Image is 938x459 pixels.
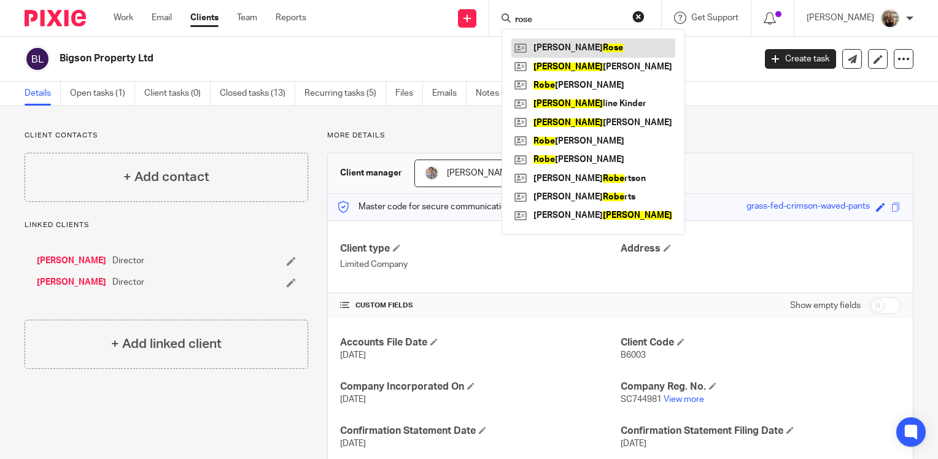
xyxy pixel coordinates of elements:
[621,336,901,349] h4: Client Code
[447,169,514,177] span: [PERSON_NAME]
[25,131,308,141] p: Client contacts
[340,395,366,404] span: [DATE]
[25,82,61,106] a: Details
[304,82,386,106] a: Recurring tasks (5)
[337,201,549,213] p: Master code for secure communications and files
[237,12,257,24] a: Team
[340,380,620,393] h4: Company Incorporated On
[621,380,901,393] h4: Company Reg. No.
[276,12,306,24] a: Reports
[114,12,133,24] a: Work
[112,255,144,267] span: Director
[25,220,308,230] p: Linked clients
[340,167,402,179] h3: Client manager
[70,82,135,106] a: Open tasks (1)
[621,439,646,448] span: [DATE]
[340,258,620,271] p: Limited Company
[340,336,620,349] h4: Accounts File Date
[60,52,609,65] h2: Bigson Property Ltd
[144,82,211,106] a: Client tasks (0)
[790,299,861,312] label: Show empty fields
[621,395,662,404] span: SC744981
[664,395,704,404] a: View more
[340,351,366,360] span: [DATE]
[112,276,144,288] span: Director
[807,12,874,24] p: [PERSON_NAME]
[340,439,366,448] span: [DATE]
[424,166,439,180] img: I%20like%20this%20one%20Deanoa.jpg
[25,10,86,26] img: Pixie
[880,9,900,28] img: pic.png
[340,425,620,438] h4: Confirmation Statement Date
[621,351,646,360] span: B6003
[765,49,836,69] a: Create task
[476,82,521,106] a: Notes (0)
[691,13,738,22] span: Get Support
[395,82,423,106] a: Files
[340,242,620,255] h4: Client type
[111,334,222,353] h4: + Add linked client
[746,200,870,214] div: grass-fed-crimson-waved-pants
[152,12,172,24] a: Email
[632,10,645,23] button: Clear
[432,82,467,106] a: Emails
[37,276,106,288] a: [PERSON_NAME]
[514,15,624,26] input: Search
[340,301,620,310] h4: CUSTOM FIELDS
[37,255,106,267] a: [PERSON_NAME]
[190,12,219,24] a: Clients
[621,425,901,438] h4: Confirmation Statement Filing Date
[123,168,209,187] h4: + Add contact
[621,242,901,255] h4: Address
[327,131,913,141] p: More details
[25,46,50,72] img: svg%3E
[220,82,295,106] a: Closed tasks (13)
